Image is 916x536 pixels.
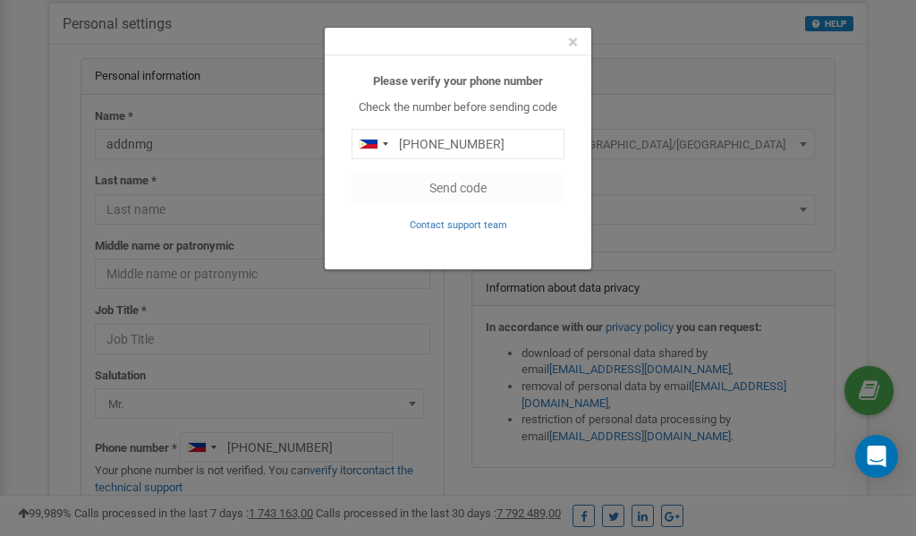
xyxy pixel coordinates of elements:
[352,130,394,158] div: Telephone country code
[568,31,578,53] span: ×
[352,173,564,203] button: Send code
[855,435,898,478] div: Open Intercom Messenger
[410,217,507,231] a: Contact support team
[373,74,543,88] b: Please verify your phone number
[410,219,507,231] small: Contact support team
[352,129,564,159] input: 0905 123 4567
[352,99,564,116] p: Check the number before sending code
[568,33,578,52] button: Close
